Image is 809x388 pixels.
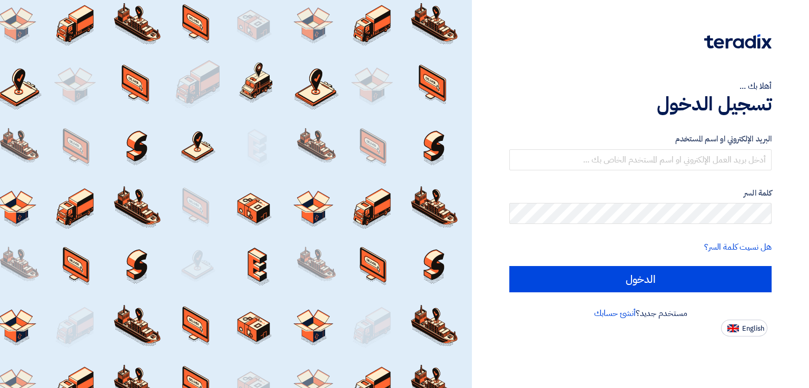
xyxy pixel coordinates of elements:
[727,324,739,332] img: en-US.png
[704,34,772,49] img: Teradix logo
[509,133,772,145] label: البريد الإلكتروني او اسم المستخدم
[742,325,764,332] span: English
[509,266,772,292] input: الدخول
[704,241,772,253] a: هل نسيت كلمة السر؟
[509,307,772,320] div: مستخدم جديد؟
[509,149,772,170] input: أدخل بريد العمل الإلكتروني او اسم المستخدم الخاص بك ...
[509,80,772,93] div: أهلا بك ...
[594,307,636,320] a: أنشئ حسابك
[509,93,772,116] h1: تسجيل الدخول
[721,320,767,336] button: English
[509,187,772,199] label: كلمة السر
